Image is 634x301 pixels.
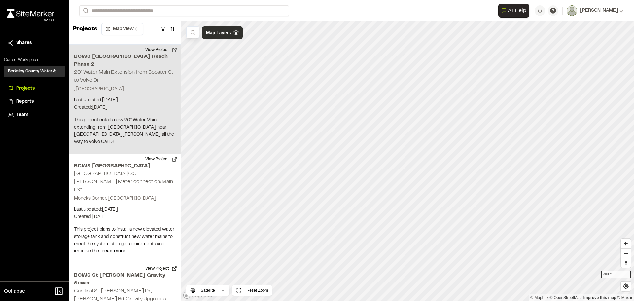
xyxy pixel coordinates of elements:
[621,282,631,291] button: Find my location
[16,98,34,105] span: Reports
[583,295,616,300] a: Map feedback
[73,25,97,34] p: Projects
[7,18,54,23] div: Oh geez...please don't...
[8,85,61,92] a: Projects
[141,154,181,165] button: View Project
[617,295,632,300] a: Maxar
[8,39,61,47] a: Shares
[102,249,125,253] span: read more
[74,117,176,146] p: This project entails new 20" Water Main extending from [GEOGRAPHIC_DATA] near [GEOGRAPHIC_DATA][P...
[74,97,176,104] p: Last updated: [DATE]
[74,271,176,287] h2: BCWS St [PERSON_NAME] Gravity Sewer
[74,206,176,213] p: Last updated: [DATE]
[183,291,212,299] a: Mapbox logo
[508,7,526,15] span: AI Help
[141,45,181,55] button: View Project
[550,295,582,300] a: OpenStreetMap
[8,111,61,119] a: Team
[621,258,631,268] button: Reset bearing to north
[498,4,529,18] button: Open AI Assistant
[74,213,176,221] p: Created: [DATE]
[601,271,631,278] div: 300 ft
[74,53,176,68] h2: BCWS [GEOGRAPHIC_DATA] Reach Phase 2
[74,70,174,83] h2: 20" Water Main Extension from Booster St. to Volvo Dr.
[74,86,176,93] p: , [GEOGRAPHIC_DATA]
[74,226,176,255] p: This project plans to install a new elevated water storage tank and construct new water mains to ...
[621,248,631,258] button: Zoom out
[141,263,181,274] button: View Project
[4,287,25,295] span: Collapse
[206,29,231,36] span: Map Layers
[74,104,176,111] p: Created: [DATE]
[181,21,634,301] canvas: Map
[580,7,618,14] span: [PERSON_NAME]
[186,285,229,296] button: Satellite
[16,111,28,119] span: Team
[16,39,32,47] span: Shares
[4,57,65,63] p: Current Workspace
[8,98,61,105] a: Reports
[74,171,173,192] h2: [GEOGRAPHIC_DATA]/SC [PERSON_NAME] Meter connection/Main Ext
[530,295,548,300] a: Mapbox
[232,285,272,296] button: Reset Zoom
[567,5,623,16] button: [PERSON_NAME]
[7,9,54,18] img: rebrand.png
[567,5,577,16] img: User
[621,249,631,258] span: Zoom out
[621,239,631,248] button: Zoom in
[498,4,532,18] div: Open AI Assistant
[74,195,176,202] p: Moncks Corner, [GEOGRAPHIC_DATA]
[79,5,91,16] button: Search
[8,68,61,74] h3: Berkeley County Water & Sewer
[74,162,176,170] h2: BCWS [GEOGRAPHIC_DATA]
[16,85,35,92] span: Projects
